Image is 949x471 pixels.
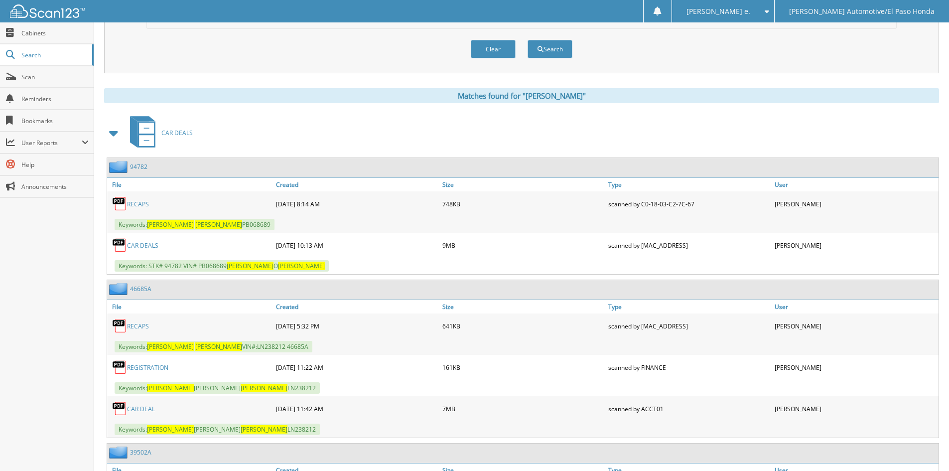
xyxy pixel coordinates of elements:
[440,399,606,419] div: 7MB
[273,300,440,314] a: Created
[195,220,242,229] span: [PERSON_NAME]
[112,196,127,211] img: PDF.png
[273,316,440,336] div: [DATE] 5:32 PM
[104,88,939,103] div: Matches found for "[PERSON_NAME]"
[273,235,440,255] div: [DATE] 10:13 AM
[21,95,89,103] span: Reminders
[606,316,772,336] div: scanned by [MAC_ADDRESS]
[115,382,320,394] span: Keywords: [PERSON_NAME] LN238212
[278,262,325,270] span: [PERSON_NAME]
[227,262,273,270] span: [PERSON_NAME]
[21,160,89,169] span: Help
[241,425,287,434] span: [PERSON_NAME]
[147,342,194,351] span: [PERSON_NAME]
[772,300,939,314] a: User
[789,8,935,14] span: [PERSON_NAME] Automotive/El Paso Honda
[21,182,89,191] span: Announcements
[130,448,151,457] a: 39502A
[147,425,194,434] span: [PERSON_NAME]
[112,360,127,375] img: PDF.png
[440,194,606,214] div: 748KB
[528,40,572,58] button: Search
[772,194,939,214] div: [PERSON_NAME]
[606,194,772,214] div: scanned by C0-18-03-C2-7C-67
[273,357,440,377] div: [DATE] 11:22 AM
[112,318,127,333] img: PDF.png
[606,300,772,314] a: Type
[127,363,168,372] a: REGISTRATION
[112,401,127,416] img: PDF.png
[686,8,750,14] span: [PERSON_NAME] e.
[606,178,772,191] a: Type
[273,178,440,191] a: Created
[130,285,151,293] a: 46685A
[130,162,147,171] a: 94782
[21,139,82,147] span: User Reports
[115,260,329,272] span: Keywords: STK# 94782 VIN# PB068689 O
[124,113,193,153] a: CAR DEALS
[440,357,606,377] div: 161KB
[440,235,606,255] div: 9MB
[772,235,939,255] div: [PERSON_NAME]
[115,219,274,230] span: Keywords: PB068689
[241,384,287,392] span: [PERSON_NAME]
[109,283,130,295] img: folder2.png
[21,51,87,59] span: Search
[107,178,273,191] a: File
[21,29,89,37] span: Cabinets
[440,178,606,191] a: Size
[115,424,320,435] span: Keywords: [PERSON_NAME] LN238212
[606,399,772,419] div: scanned by ACCT01
[10,4,85,18] img: scan123-logo-white.svg
[772,178,939,191] a: User
[440,300,606,314] a: Size
[273,194,440,214] div: [DATE] 8:14 AM
[127,241,158,250] a: CAR DEALS
[606,235,772,255] div: scanned by [MAC_ADDRESS]
[21,117,89,125] span: Bookmarks
[161,129,193,137] span: CAR DEALS
[772,316,939,336] div: [PERSON_NAME]
[440,316,606,336] div: 641KB
[273,399,440,419] div: [DATE] 11:42 AM
[471,40,516,58] button: Clear
[606,357,772,377] div: scanned by FINANCE
[115,341,312,352] span: Keywords: VIN#:LN238212 46685A
[109,446,130,459] img: folder2.png
[147,384,194,392] span: [PERSON_NAME]
[195,342,242,351] span: [PERSON_NAME]
[127,405,155,413] a: CAR DEAL
[21,73,89,81] span: Scan
[772,357,939,377] div: [PERSON_NAME]
[109,160,130,173] img: folder2.png
[127,322,149,330] a: RECAPS
[112,238,127,253] img: PDF.png
[147,220,194,229] span: [PERSON_NAME]
[127,200,149,208] a: RECAPS
[107,300,273,314] a: File
[772,399,939,419] div: [PERSON_NAME]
